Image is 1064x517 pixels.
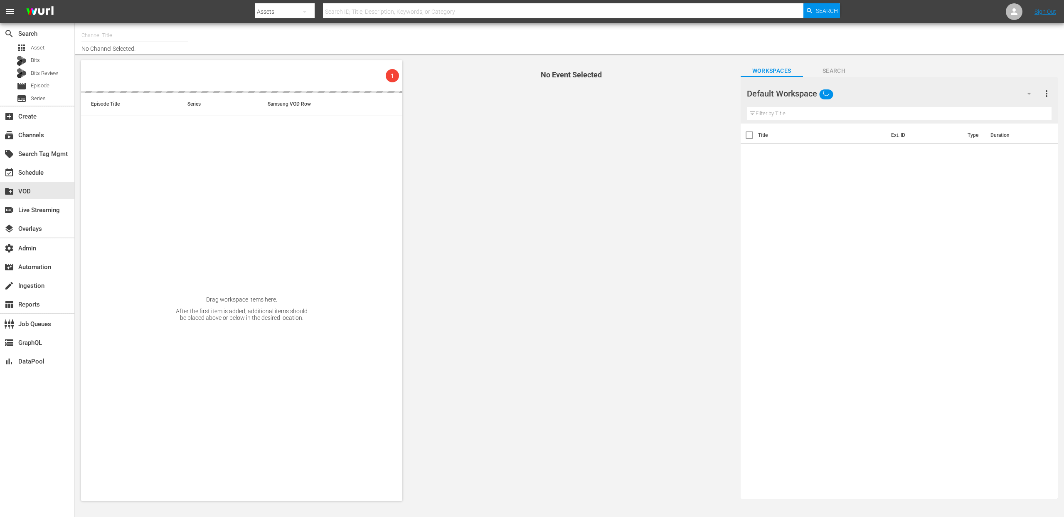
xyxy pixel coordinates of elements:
[31,69,58,77] span: Bits Review
[386,72,399,79] span: 1
[1034,8,1056,15] a: Sign Out
[1042,84,1052,104] button: more_vert
[963,124,985,147] th: Type
[4,243,14,253] span: Admin
[4,130,14,140] span: Channels
[4,205,14,215] span: Live Streaming
[758,124,886,147] th: Title
[17,68,27,78] div: Bits Review
[4,338,14,348] span: GraphQL
[886,124,963,147] th: Ext. ID
[4,319,14,329] span: Job Queues
[4,186,14,196] span: VOD
[5,7,15,17] span: menu
[417,71,726,79] h4: No Event Selected
[741,66,803,76] span: Workspaces
[81,93,177,116] th: Episode Title
[177,93,258,116] th: Series
[1042,89,1052,99] span: more_vert
[816,3,838,18] span: Search
[175,308,308,321] div: After the first item is added, additional items should be placed above or below in the desired lo...
[4,168,14,178] span: Schedule
[20,2,60,22] img: ans4CAIJ8jUAAAAAAAAAAAAAAAAAAAAAAAAgQb4GAAAAAAAAAAAAAAAAAAAAAAAAJMjXAAAAAAAAAAAAAAAAAAAAAAAAgAT5G...
[31,56,40,64] span: Bits
[4,299,14,309] span: Reports
[4,111,14,121] span: Create
[4,262,14,272] span: Automation
[747,82,1039,105] div: Default Workspace
[4,29,14,39] span: Search
[81,25,614,52] div: No Channel Selected.
[206,296,277,303] div: Drag workspace items here.
[17,81,27,91] span: Episode
[4,149,14,159] span: Search Tag Mgmt
[17,43,27,53] span: Asset
[803,3,840,18] button: Search
[4,281,14,291] span: Ingestion
[17,94,27,104] span: Series
[4,356,14,366] span: DataPool
[985,124,1035,147] th: Duration
[31,94,46,103] span: Series
[31,82,49,90] span: Episode
[258,93,338,116] th: Samsung VOD Row
[803,66,865,76] span: Search
[31,44,44,52] span: Asset
[17,56,27,66] div: Bits
[4,224,14,234] span: Overlays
